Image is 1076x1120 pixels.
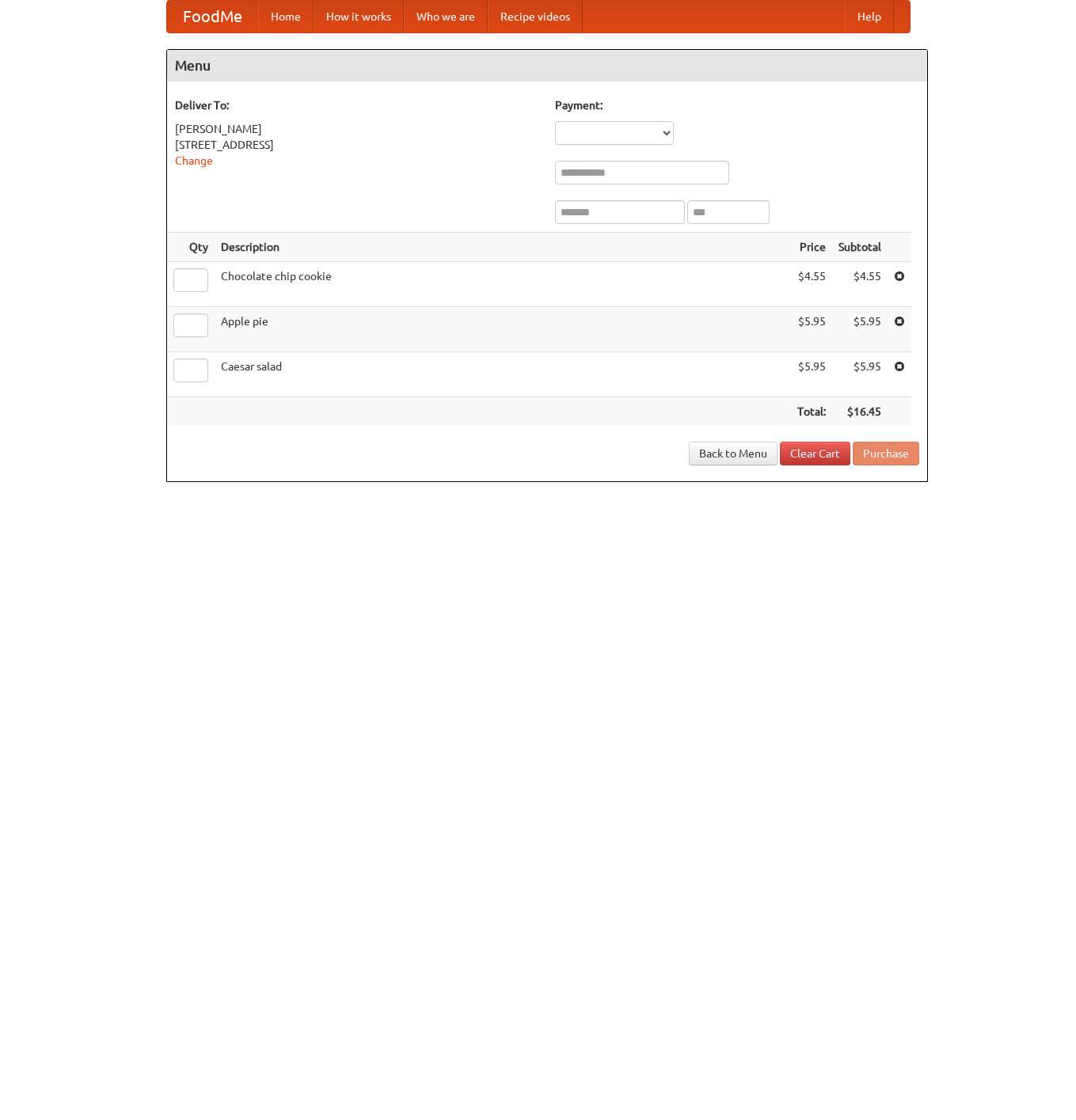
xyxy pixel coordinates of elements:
[167,50,927,82] h4: Menu
[167,1,258,32] a: FoodMe
[488,1,583,32] a: Recipe videos
[215,262,791,307] td: Chocolate chip cookie
[215,352,791,397] td: Caesar salad
[215,307,791,352] td: Apple pie
[832,262,888,307] td: $4.55
[791,307,832,352] td: $5.95
[689,442,778,465] a: Back to Menu
[791,397,832,427] th: Total:
[791,262,832,307] td: $4.55
[832,307,888,352] td: $5.95
[175,137,539,153] div: [STREET_ADDRESS]
[175,154,213,167] a: Change
[791,233,832,262] th: Price
[167,233,215,262] th: Qty
[215,233,791,262] th: Description
[175,97,539,113] h5: Deliver To:
[832,233,888,262] th: Subtotal
[791,352,832,397] td: $5.95
[404,1,488,32] a: Who we are
[832,352,888,397] td: $5.95
[314,1,404,32] a: How it works
[853,442,919,465] button: Purchase
[832,397,888,427] th: $16.45
[175,121,539,137] div: [PERSON_NAME]
[258,1,314,32] a: Home
[780,442,850,465] a: Clear Cart
[845,1,894,32] a: Help
[555,97,919,113] h5: Payment:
